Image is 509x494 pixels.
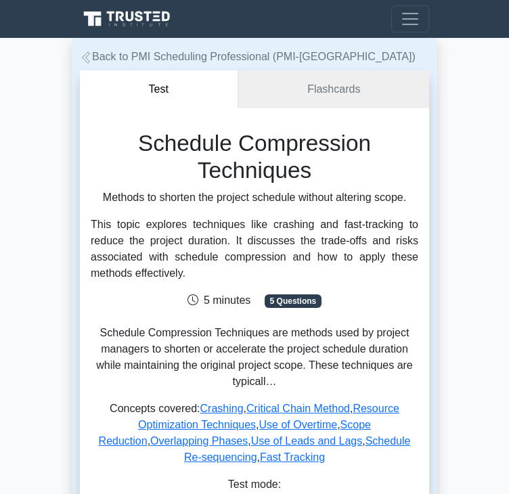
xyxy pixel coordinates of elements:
[251,435,363,447] a: Use of Leads and Lags
[259,419,338,430] a: Use of Overtime
[80,70,238,109] button: Test
[138,403,399,430] a: Resource Optimization Techniques
[99,419,371,447] a: Scope Reduction
[91,217,418,282] div: This topic explores techniques like crashing and fast-tracking to reduce the project duration. It...
[91,189,418,206] p: Methods to shorten the project schedule without altering scope.
[184,435,410,463] a: Schedule Re-sequencing
[246,403,350,414] a: Critical Chain Method
[238,70,429,109] a: Flashcards
[91,325,418,390] p: Schedule Compression Techniques are methods used by project managers to shorten or accelerate the...
[91,401,418,466] p: Concepts covered: , , , , , , , ,
[260,451,325,463] a: Fast Tracking
[91,130,418,184] h1: Schedule Compression Techniques
[265,294,322,308] span: 5 Questions
[80,51,416,62] a: Back to PMI Scheduling Professional (PMI-[GEOGRAPHIC_DATA])
[150,435,248,447] a: Overlapping Phases
[187,294,250,306] span: 5 minutes
[200,403,244,414] a: Crashing
[391,5,429,32] button: Toggle navigation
